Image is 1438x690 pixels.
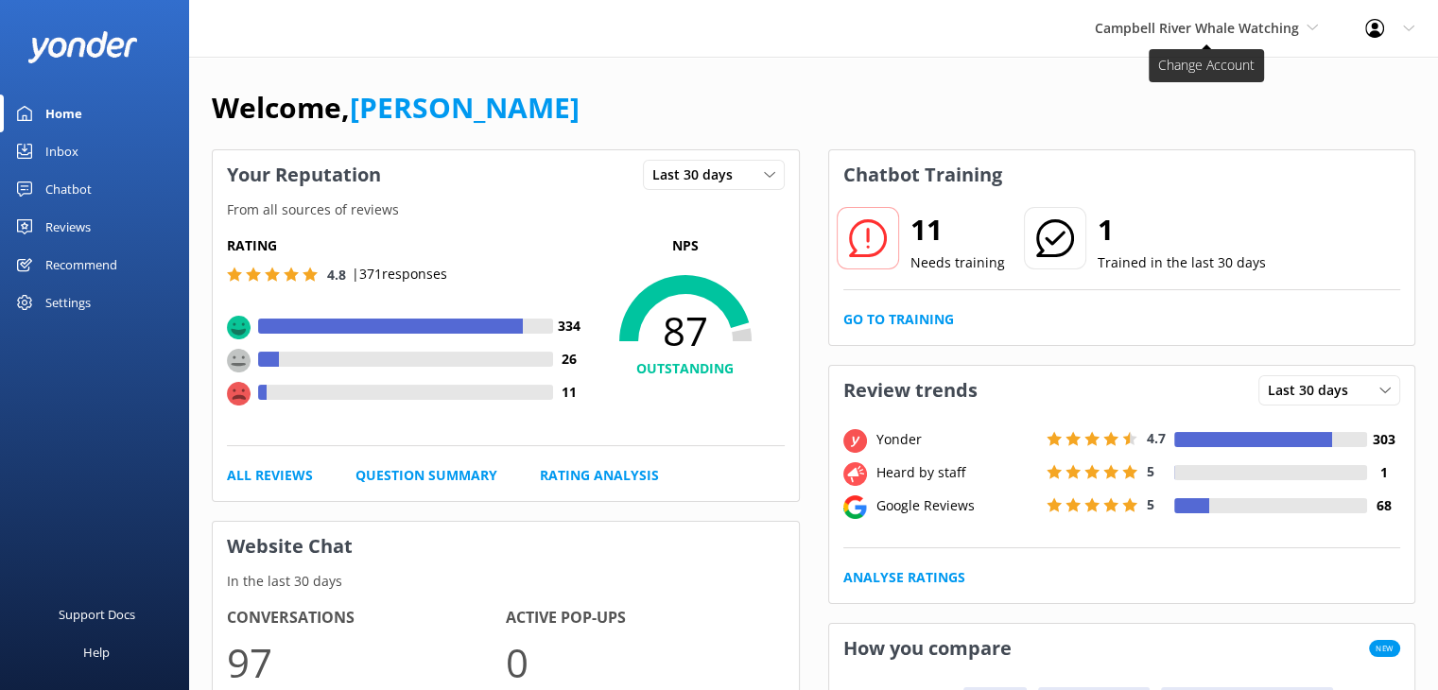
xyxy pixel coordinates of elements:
[227,465,313,486] a: All Reviews
[540,465,659,486] a: Rating Analysis
[553,316,586,336] h4: 334
[829,150,1016,199] h3: Chatbot Training
[1367,429,1400,450] h4: 303
[45,284,91,321] div: Settings
[1367,462,1400,483] h4: 1
[843,567,965,588] a: Analyse Ratings
[1147,429,1166,447] span: 4.7
[213,199,799,220] p: From all sources of reviews
[586,307,785,354] span: 87
[83,633,110,671] div: Help
[586,358,785,379] h4: OUTSTANDING
[910,252,1005,273] p: Needs training
[1095,19,1299,37] span: Campbell River Whale Watching
[829,366,992,415] h3: Review trends
[586,235,785,256] p: NPS
[872,495,1042,516] div: Google Reviews
[28,31,137,62] img: yonder-white-logo.png
[45,170,92,208] div: Chatbot
[355,465,497,486] a: Question Summary
[213,150,395,199] h3: Your Reputation
[59,595,135,633] div: Support Docs
[213,571,799,592] p: In the last 30 days
[872,429,1042,450] div: Yonder
[1268,380,1360,401] span: Last 30 days
[45,95,82,132] div: Home
[327,266,346,284] span: 4.8
[652,164,744,185] span: Last 30 days
[829,624,1026,673] h3: How you compare
[553,382,586,403] h4: 11
[227,235,586,256] h5: Rating
[227,606,506,630] h4: Conversations
[45,208,91,246] div: Reviews
[45,246,117,284] div: Recommend
[1098,252,1266,273] p: Trained in the last 30 days
[1369,640,1400,657] span: New
[212,85,580,130] h1: Welcome,
[1147,495,1154,513] span: 5
[45,132,78,170] div: Inbox
[1147,462,1154,480] span: 5
[352,264,447,285] p: | 371 responses
[1367,495,1400,516] h4: 68
[350,88,580,127] a: [PERSON_NAME]
[506,606,785,630] h4: Active Pop-ups
[213,522,799,571] h3: Website Chat
[1098,207,1266,252] h2: 1
[553,349,586,370] h4: 26
[843,309,954,330] a: Go to Training
[910,207,1005,252] h2: 11
[872,462,1042,483] div: Heard by staff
